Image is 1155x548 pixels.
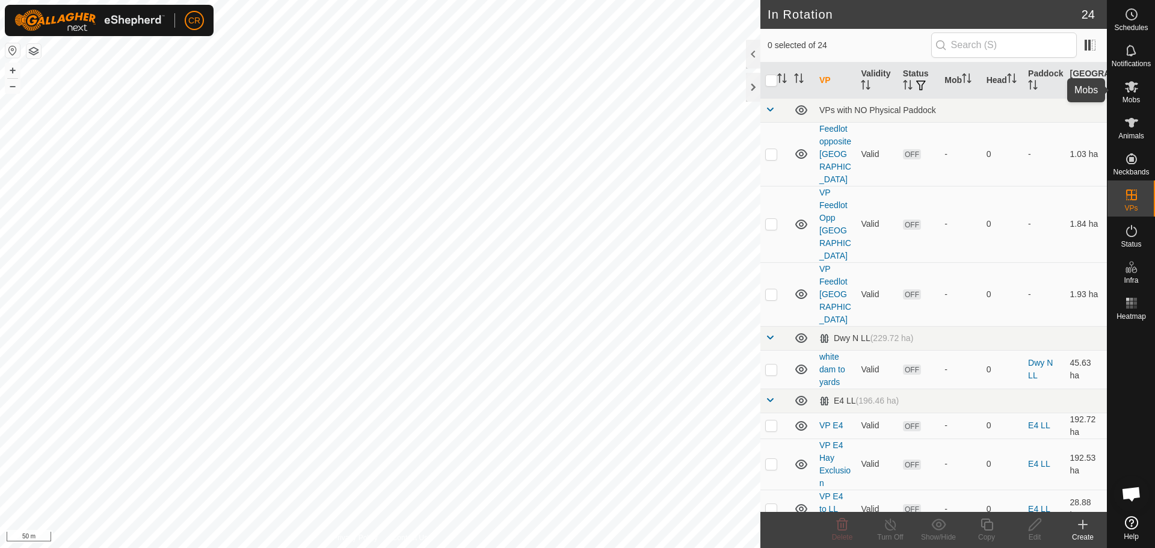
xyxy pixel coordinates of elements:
[1007,75,1017,85] p-sorticon: Activate to sort
[903,365,921,375] span: OFF
[982,262,1023,326] td: 0
[768,7,1082,22] h2: In Rotation
[870,333,914,343] span: (229.72 ha)
[1113,168,1149,176] span: Neckbands
[1023,63,1065,99] th: Paddock
[866,532,914,543] div: Turn Off
[1112,60,1151,67] span: Notifications
[856,490,898,528] td: Valid
[1028,459,1050,469] a: E4 LL
[5,63,20,78] button: +
[1113,476,1150,512] div: Open chat
[914,532,962,543] div: Show/Hide
[819,264,851,324] a: VP Feedlot [GEOGRAPHIC_DATA]
[856,63,898,99] th: Validity
[1082,5,1095,23] span: 24
[856,262,898,326] td: Valid
[1124,277,1138,284] span: Infra
[1124,205,1138,212] span: VPs
[1114,24,1148,31] span: Schedules
[944,419,976,432] div: -
[944,503,976,516] div: -
[982,350,1023,389] td: 0
[5,79,20,93] button: –
[856,413,898,439] td: Valid
[1028,82,1038,91] p-sorticon: Activate to sort
[1023,262,1065,326] td: -
[1065,350,1107,389] td: 45.63 ha
[819,491,843,526] a: VP E4 to LL Flot
[982,122,1023,186] td: 0
[856,396,899,405] span: (196.46 ha)
[982,490,1023,528] td: 0
[903,421,921,431] span: OFF
[982,439,1023,490] td: 0
[1065,186,1107,262] td: 1.84 ha
[815,63,856,99] th: VP
[1123,96,1140,103] span: Mobs
[1116,313,1146,320] span: Heatmap
[903,82,913,91] p-sorticon: Activate to sort
[856,439,898,490] td: Valid
[819,352,845,387] a: white dam to yards
[903,460,921,470] span: OFF
[931,32,1077,58] input: Search (S)
[982,63,1023,99] th: Head
[903,504,921,514] span: OFF
[944,148,976,161] div: -
[832,533,853,541] span: Delete
[1065,490,1107,528] td: 28.88 ha
[940,63,981,99] th: Mob
[856,350,898,389] td: Valid
[1011,532,1059,543] div: Edit
[1023,186,1065,262] td: -
[944,363,976,376] div: -
[5,43,20,58] button: Reset Map
[1028,420,1050,430] a: E4 LL
[14,10,165,31] img: Gallagher Logo
[333,532,378,543] a: Privacy Policy
[777,75,787,85] p-sorticon: Activate to sort
[1124,533,1139,540] span: Help
[392,532,428,543] a: Contact Us
[819,396,899,406] div: E4 LL
[944,458,976,470] div: -
[819,124,851,184] a: Feedlot opposite [GEOGRAPHIC_DATA]
[1028,504,1050,514] a: E4 LL
[1107,511,1155,545] a: Help
[188,14,200,27] span: CR
[819,420,843,430] a: VP E4
[962,532,1011,543] div: Copy
[962,75,972,85] p-sorticon: Activate to sort
[856,122,898,186] td: Valid
[1065,413,1107,439] td: 192.72 ha
[1118,132,1144,140] span: Animals
[819,105,1102,115] div: VPs with NO Physical Paddock
[1065,439,1107,490] td: 192.53 ha
[819,188,851,260] a: VP Feedlot Opp [GEOGRAPHIC_DATA]
[903,289,921,300] span: OFF
[819,333,913,343] div: Dwy N LL
[1065,63,1107,99] th: [GEOGRAPHIC_DATA] Area
[903,220,921,230] span: OFF
[1065,262,1107,326] td: 1.93 ha
[861,82,870,91] p-sorticon: Activate to sort
[982,413,1023,439] td: 0
[1089,82,1098,91] p-sorticon: Activate to sort
[1028,358,1053,380] a: Dwy N LL
[1065,122,1107,186] td: 1.03 ha
[768,39,931,52] span: 0 selected of 24
[794,75,804,85] p-sorticon: Activate to sort
[1059,532,1107,543] div: Create
[898,63,940,99] th: Status
[819,440,851,488] a: VP E4 Hay Exclusion
[26,44,41,58] button: Map Layers
[944,288,976,301] div: -
[1121,241,1141,248] span: Status
[944,218,976,230] div: -
[982,186,1023,262] td: 0
[856,186,898,262] td: Valid
[1023,122,1065,186] td: -
[903,149,921,159] span: OFF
